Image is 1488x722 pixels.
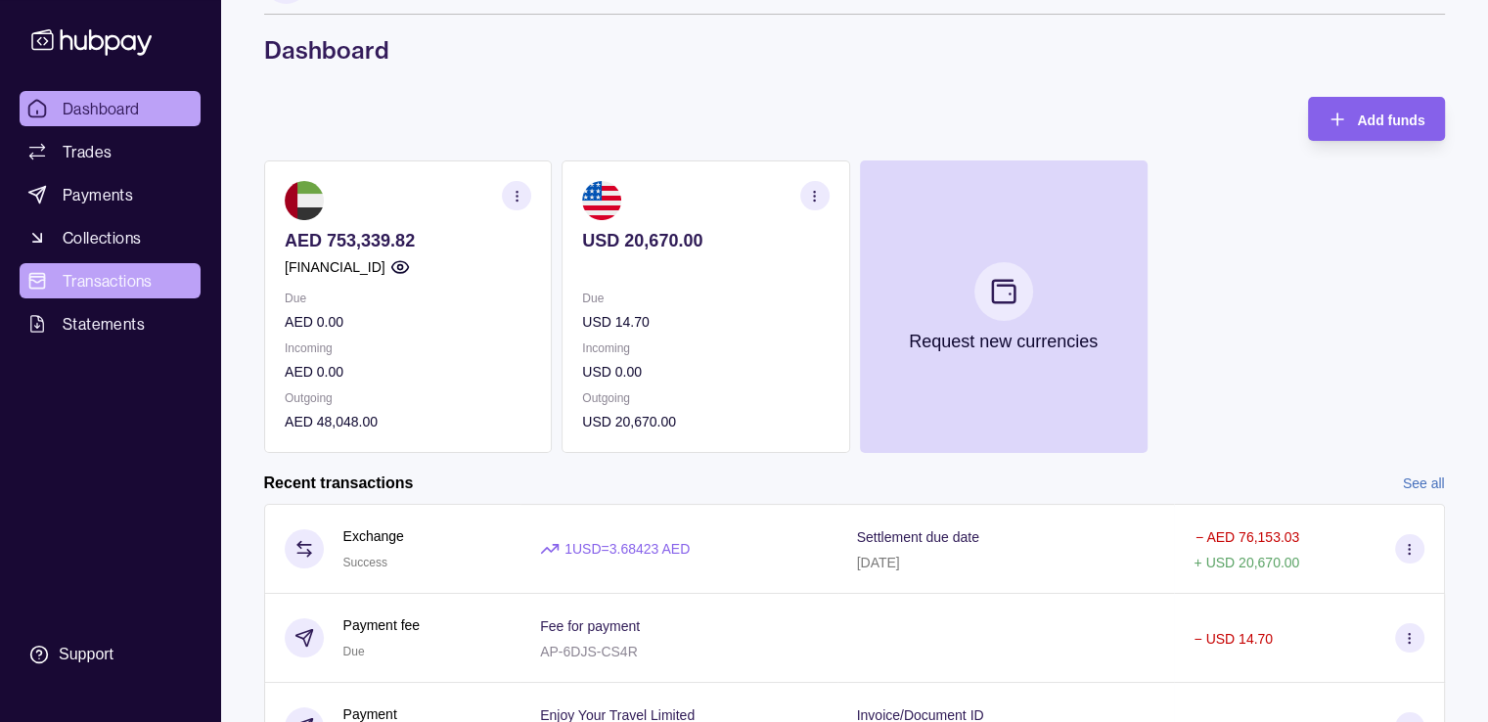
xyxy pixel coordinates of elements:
p: Exchange [343,525,404,547]
img: us [582,181,621,220]
p: USD 0.00 [582,361,829,383]
p: USD 14.70 [582,311,829,333]
div: Support [59,644,113,665]
a: Support [20,634,201,675]
p: Request new currencies [909,331,1098,352]
p: Outgoing [285,387,531,409]
p: 1 USD = 3.68423 AED [564,538,690,560]
span: Payments [63,183,133,206]
a: Transactions [20,263,201,298]
p: AED 0.00 [285,311,531,333]
span: Due [343,645,365,658]
h1: Dashboard [264,34,1445,66]
a: Collections [20,220,201,255]
p: AED 48,048.00 [285,411,531,432]
span: Statements [63,312,145,336]
img: ae [285,181,324,220]
p: USD 20,670.00 [582,411,829,432]
a: Statements [20,306,201,341]
a: Trades [20,134,201,169]
p: Due [582,288,829,309]
h2: Recent transactions [264,473,414,494]
p: + USD 20,670.00 [1194,555,1299,570]
span: Transactions [63,269,153,293]
button: Add funds [1308,97,1444,141]
a: Payments [20,177,201,212]
p: [DATE] [857,555,900,570]
p: Payment fee [343,614,421,636]
a: Dashboard [20,91,201,126]
p: Due [285,288,531,309]
p: Incoming [582,338,829,359]
a: See all [1403,473,1445,494]
button: Request new currencies [859,160,1147,453]
span: Collections [63,226,141,249]
p: AP-6DJS-CS4R [540,644,638,659]
p: AED 0.00 [285,361,531,383]
p: AED 753,339.82 [285,230,531,251]
p: − AED 76,153.03 [1195,529,1299,545]
p: [FINANCIAL_ID] [285,256,385,278]
p: Settlement due date [857,529,979,545]
p: − USD 14.70 [1194,631,1273,647]
p: Fee for payment [540,618,640,634]
span: Dashboard [63,97,140,120]
span: Add funds [1357,113,1424,128]
span: Trades [63,140,112,163]
p: Incoming [285,338,531,359]
span: Success [343,556,387,569]
p: Outgoing [582,387,829,409]
p: USD 20,670.00 [582,230,829,251]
